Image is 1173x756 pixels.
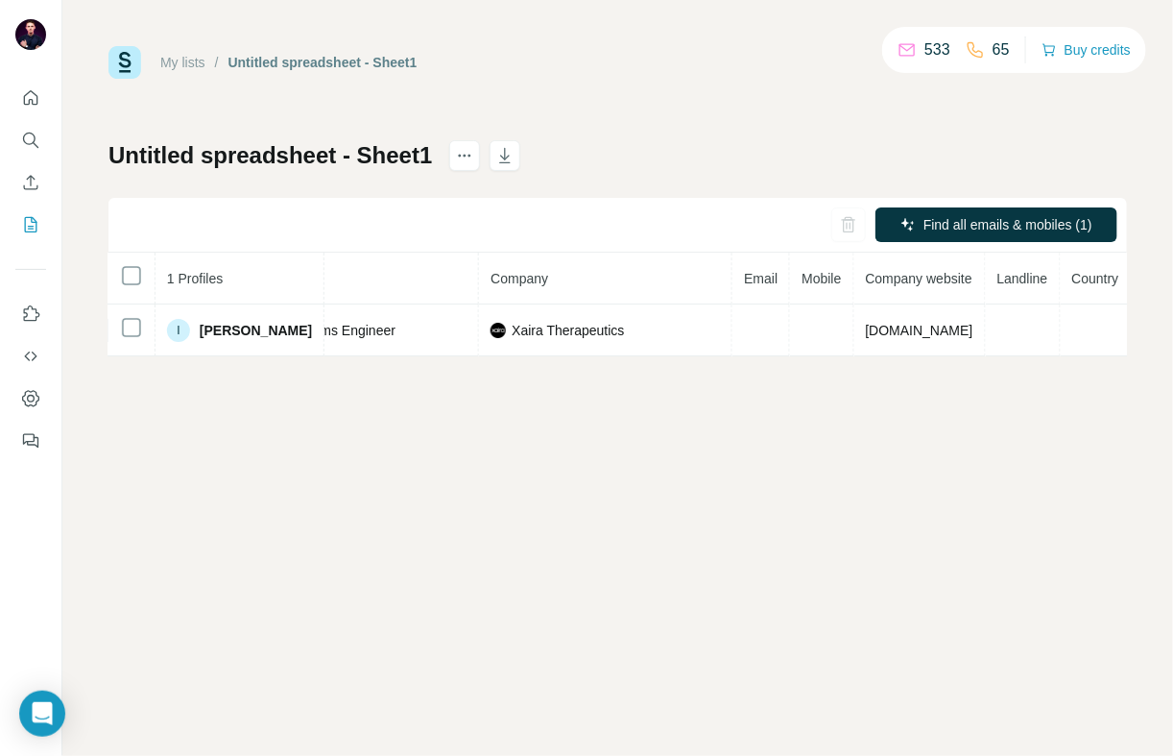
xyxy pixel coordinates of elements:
[491,323,506,338] img: company-logo
[512,321,624,340] span: Xaira Therapeutics
[15,207,46,242] button: My lists
[108,46,141,79] img: Surfe Logo
[15,19,46,50] img: Avatar
[15,339,46,374] button: Use Surfe API
[449,140,480,171] button: actions
[160,55,205,70] a: My lists
[15,165,46,200] button: Enrich CSV
[1041,37,1131,63] button: Buy credits
[1072,271,1119,286] span: Country
[167,319,190,342] div: I
[15,81,46,115] button: Quick start
[923,215,1092,234] span: Find all emails & mobiles (1)
[491,271,548,286] span: Company
[866,323,973,338] span: [DOMAIN_NAME]
[866,271,972,286] span: Company website
[15,297,46,331] button: Use Surfe on LinkedIn
[200,321,312,340] span: [PERSON_NAME]
[19,691,65,737] div: Open Intercom Messenger
[108,140,432,171] h1: Untitled spreadsheet - Sheet1
[15,123,46,158] button: Search
[15,424,46,458] button: Feedback
[15,381,46,416] button: Dashboard
[924,38,950,61] p: 533
[875,207,1117,242] button: Find all emails & mobiles (1)
[215,53,219,72] li: /
[993,38,1010,61] p: 65
[802,271,841,286] span: Mobile
[228,53,418,72] div: Untitled spreadsheet - Sheet1
[167,271,223,286] span: 1 Profiles
[997,271,1048,286] span: Landline
[744,271,778,286] span: Email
